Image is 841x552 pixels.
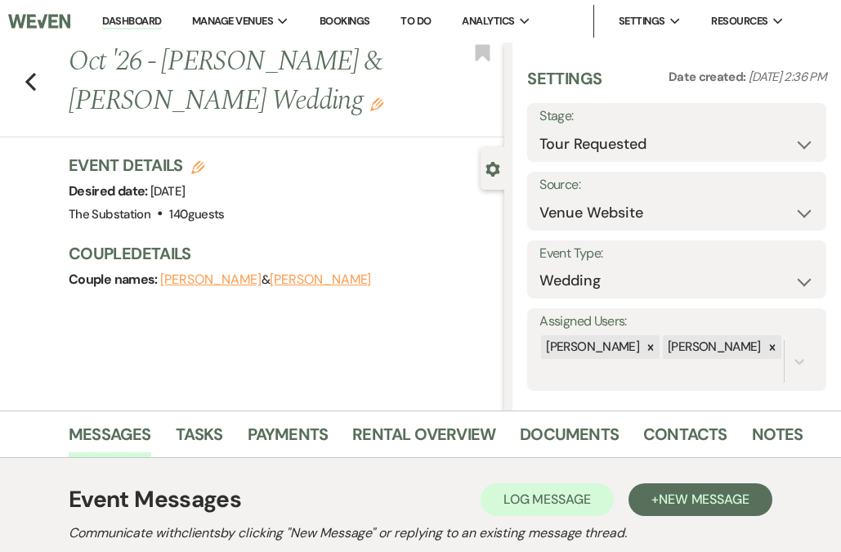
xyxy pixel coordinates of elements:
button: Log Message [481,483,614,516]
span: The Substation [69,206,150,222]
button: Close lead details [485,160,500,176]
a: Payments [248,421,329,457]
label: Event Type: [539,242,814,266]
a: Rental Overview [352,421,495,457]
a: Dashboard [102,14,161,29]
span: [DATE] [150,183,185,200]
button: Edit [370,96,383,111]
span: Couple names: [69,271,160,288]
span: Date created: [669,69,749,85]
span: [DATE] 2:36 PM [749,69,826,85]
a: Notes [752,421,803,457]
span: Settings [619,13,665,29]
label: Stage: [539,105,814,128]
h1: Event Messages [69,482,241,517]
img: Weven Logo [8,4,70,38]
a: Documents [520,421,619,457]
button: [PERSON_NAME] [160,273,262,286]
span: & [160,272,371,288]
div: [PERSON_NAME] [541,335,642,359]
span: Manage Venues [192,13,273,29]
span: Desired date: [69,182,150,200]
button: +New Message [629,483,772,516]
span: Resources [711,13,767,29]
h3: Couple Details [69,242,488,265]
a: Messages [69,421,151,457]
a: Contacts [643,421,727,457]
div: [PERSON_NAME] [663,335,763,359]
span: Log Message [503,491,591,508]
a: To Do [400,14,431,28]
a: Tasks [176,421,223,457]
label: Assigned Users: [539,310,814,334]
span: 140 guests [169,206,224,222]
h1: Oct '26 - [PERSON_NAME] & [PERSON_NAME] Wedding [69,43,411,120]
a: Bookings [320,14,370,28]
label: Source: [539,173,814,197]
span: Analytics [462,13,514,29]
button: [PERSON_NAME] [270,273,371,286]
span: New Message [659,491,749,508]
h3: Event Details [69,154,225,177]
h2: Communicate with clients by clicking "New Message" or replying to an existing message thread. [69,523,772,543]
h3: Settings [527,67,602,103]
